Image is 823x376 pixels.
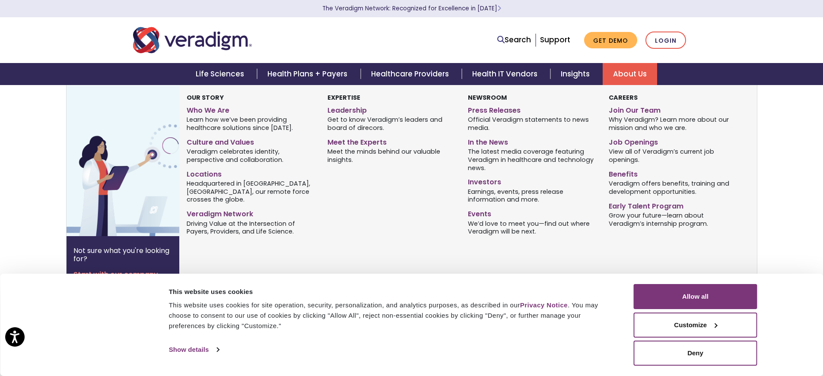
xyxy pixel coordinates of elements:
[187,93,224,102] strong: Our Story
[187,219,314,236] span: Driving Value at the Intersection of Payers, Providers, and Life Science.
[497,4,501,13] span: Learn More
[187,206,314,219] a: Veradigm Network
[187,147,314,164] span: Veradigm celebrates identity, perspective and collaboration.
[609,147,736,164] span: View all of Veradigm’s current job openings.
[73,270,172,287] a: Start with our company overview
[67,85,206,236] img: Vector image of Veradigm’s Story
[603,63,657,85] a: About Us
[468,219,595,236] span: We’d love to meet you—find out where Veradigm will be next.
[609,179,736,196] span: Veradigm offers benefits, training and development opportunities.
[327,93,360,102] strong: Expertise
[361,63,462,85] a: Healthcare Providers
[468,135,595,147] a: In the News
[584,32,637,49] a: Get Demo
[185,63,257,85] a: Life Sciences
[187,103,314,115] a: Who We Are
[645,32,686,49] a: Login
[73,246,172,263] p: Not sure what you're looking for?
[468,187,595,204] span: Earnings, events, press release information and more.
[327,115,455,132] span: Get to know Veradigm’s leaders and board of direcors.
[468,103,595,115] a: Press Releases
[327,103,455,115] a: Leadership
[468,206,595,219] a: Events
[187,115,314,132] span: Learn how we’ve been providing healthcare solutions since [DATE].
[187,167,314,179] a: Locations
[327,135,455,147] a: Meet the Experts
[257,63,360,85] a: Health Plans + Payers
[169,287,614,297] div: This website uses cookies
[540,35,570,45] a: Support
[187,135,314,147] a: Culture and Values
[497,34,531,46] a: Search
[609,167,736,179] a: Benefits
[468,115,595,132] span: Official Veradigm statements to news media.
[520,301,568,309] a: Privacy Notice
[634,341,757,366] button: Deny
[609,115,736,132] span: Why Veradigm? Learn more about our mission and who we are.
[609,135,736,147] a: Job Openings
[609,93,638,102] strong: Careers
[609,211,736,227] span: Grow your future—learn about Veradigm’s internship program.
[634,284,757,309] button: Allow all
[468,93,507,102] strong: Newsroom
[327,147,455,164] span: Meet the minds behind our valuable insights.
[468,174,595,187] a: Investors
[169,343,219,356] a: Show details
[187,179,314,204] span: Headquartered in [GEOGRAPHIC_DATA], [GEOGRAPHIC_DATA], our remote force crosses the globe.
[609,103,736,115] a: Join Our Team
[550,63,603,85] a: Insights
[133,26,252,54] img: Veradigm logo
[634,313,757,338] button: Customize
[468,147,595,172] span: The latest media coverage featuring Veradigm in healthcare and technology news.
[609,199,736,211] a: Early Talent Program
[462,63,550,85] a: Health IT Vendors
[322,4,501,13] a: The Veradigm Network: Recognized for Excellence in [DATE]Learn More
[169,300,614,331] div: This website uses cookies for site operation, security, personalization, and analytics purposes, ...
